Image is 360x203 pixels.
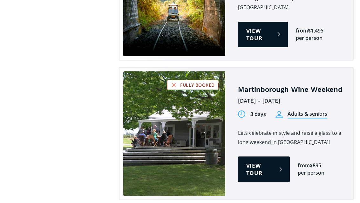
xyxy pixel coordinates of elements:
div: from [298,162,310,169]
div: 3 [250,111,253,118]
p: Lets celebrate in style and raise a glass to a long weekend in [GEOGRAPHIC_DATA]! [238,128,344,147]
div: days [255,111,266,118]
h4: Martinborough Wine Weekend [238,85,344,94]
div: $1,495 [308,27,323,34]
div: from [296,27,308,34]
div: per person [298,169,324,177]
div: $895 [310,162,321,169]
div: Adults & seniors [288,110,327,119]
a: View tour [238,22,288,47]
a: View tour [238,156,290,182]
div: per person [296,34,323,42]
div: [DATE] - [DATE] [238,96,344,106]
